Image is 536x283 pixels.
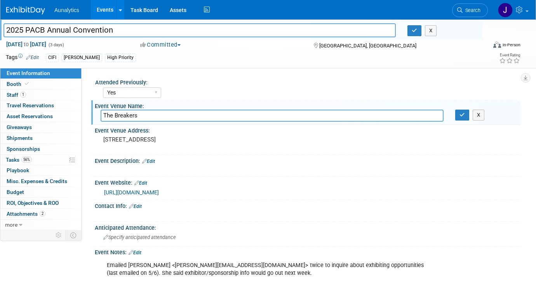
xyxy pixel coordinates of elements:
[95,155,520,165] div: Event Description:
[129,250,141,255] a: Edit
[7,200,59,206] span: ROI, Objectives & ROO
[105,54,136,62] div: High Priority
[66,230,82,240] td: Toggle Event Tabs
[0,90,81,100] a: Staff1
[5,222,17,228] span: more
[498,3,513,17] img: Julie Grisanti-Cieslak
[7,81,30,87] span: Booth
[7,102,54,108] span: Travel Reservations
[7,135,33,141] span: Shipments
[7,124,32,130] span: Giveaways
[452,3,488,17] a: Search
[319,43,416,49] span: [GEOGRAPHIC_DATA], [GEOGRAPHIC_DATA]
[40,211,45,217] span: 2
[0,111,81,122] a: Asset Reservations
[101,258,438,281] div: Emailed [PERSON_NAME] <[PERSON_NAME][EMAIL_ADDRESS][DOMAIN_NAME]> twice to inquire about exhibiti...
[25,82,29,86] i: Booth reservation complete
[23,41,30,47] span: to
[137,41,184,49] button: Committed
[46,54,59,62] div: CIFI
[502,42,520,48] div: In-Person
[142,159,155,164] a: Edit
[26,55,39,60] a: Edit
[21,157,32,162] span: 56%
[103,136,264,143] pre: [STREET_ADDRESS]
[103,234,176,240] span: Specify anticipated attendance
[0,165,81,176] a: Playbook
[95,200,520,210] div: Contact Info:
[52,230,66,240] td: Personalize Event Tab Strip
[48,42,64,47] span: (3 days)
[0,220,81,230] a: more
[0,144,81,154] a: Sponsorships
[7,211,45,217] span: Attachments
[95,77,517,86] div: Attended Previously:
[0,133,81,143] a: Shipments
[7,167,29,173] span: Playbook
[0,155,81,165] a: Tasks56%
[61,54,102,62] div: [PERSON_NAME]
[6,41,47,48] span: [DATE] [DATE]
[0,187,81,197] a: Budget
[425,25,437,36] button: X
[0,209,81,219] a: Attachments2
[0,79,81,89] a: Booth
[7,92,26,98] span: Staff
[7,189,24,195] span: Budget
[7,113,53,119] span: Asset Reservations
[129,204,142,209] a: Edit
[54,7,79,13] span: Aunalytics
[95,125,520,135] div: Event Venue Address:
[0,198,81,208] a: ROI, Objectives & ROO
[104,189,159,196] a: [URL][DOMAIN_NAME]
[0,100,81,111] a: Travel Reservations
[95,177,520,187] div: Event Website:
[6,7,45,14] img: ExhibitDay
[0,68,81,79] a: Event Information
[444,40,520,52] div: Event Format
[20,92,26,98] span: 1
[0,122,81,133] a: Giveaways
[499,53,520,57] div: Event Rating
[95,246,520,257] div: Event Notes:
[463,7,480,13] span: Search
[7,178,67,184] span: Misc. Expenses & Credits
[95,100,520,110] div: Event Venue Name:
[7,146,40,152] span: Sponsorships
[493,42,501,48] img: Format-Inperson.png
[473,110,485,121] button: X
[6,157,32,163] span: Tasks
[6,53,39,62] td: Tags
[0,176,81,187] a: Misc. Expenses & Credits
[7,70,50,76] span: Event Information
[95,222,520,232] div: Anticipated Attendance:
[134,180,147,186] a: Edit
